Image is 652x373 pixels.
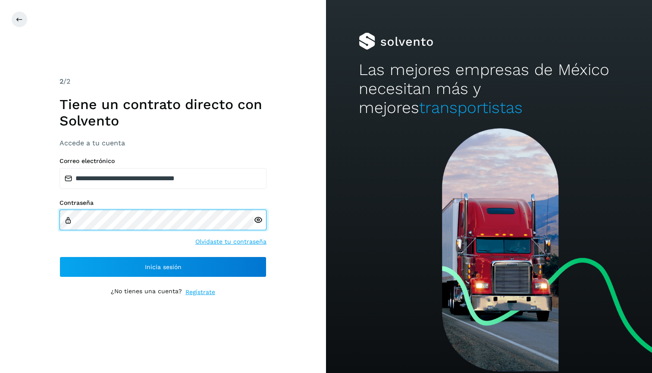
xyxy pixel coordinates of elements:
label: Correo electrónico [60,157,266,165]
h1: Tiene un contrato directo con Solvento [60,96,266,129]
span: transportistas [419,98,523,117]
button: Inicia sesión [60,257,266,277]
span: Inicia sesión [145,264,182,270]
h2: Las mejores empresas de México necesitan más y mejores [359,60,620,118]
p: ¿No tienes una cuenta? [111,288,182,297]
a: Regístrate [185,288,215,297]
a: Olvidaste tu contraseña [195,237,266,246]
span: 2 [60,77,63,85]
div: /2 [60,76,266,87]
h3: Accede a tu cuenta [60,139,266,147]
label: Contraseña [60,199,266,207]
